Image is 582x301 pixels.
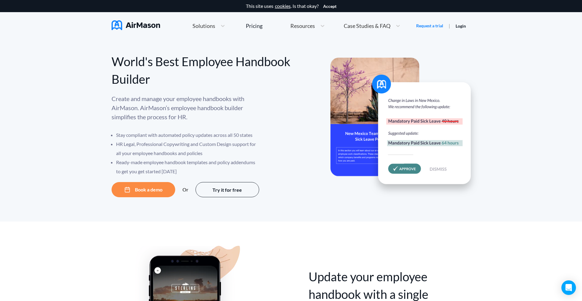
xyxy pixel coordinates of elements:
[112,20,160,30] img: AirMason Logo
[116,140,260,158] li: HR Legal, Professional Copywriting and Custom Design support for all your employee handbooks and ...
[275,3,291,9] a: cookies
[116,158,260,176] li: Ready-made employee handbook templates and policy addendums to get you get started [DATE]
[449,23,450,29] span: |
[182,187,188,192] div: Or
[196,182,259,197] button: Try it for free
[416,23,443,29] a: Request a trial
[323,4,336,9] button: Accept cookies
[112,182,175,197] button: Book a demo
[246,23,263,29] div: Pricing
[456,23,466,29] a: Login
[112,94,260,121] p: Create and manage your employee handbooks with AirMason. AirMason’s employee handbook builder sim...
[192,23,215,29] span: Solutions
[561,280,576,295] div: Open Intercom Messenger
[290,23,315,29] span: Resources
[246,20,263,31] a: Pricing
[344,23,390,29] span: Case Studies & FAQ
[112,53,291,88] div: World's Best Employee Handbook Builder
[330,58,479,197] img: hero-banner
[116,130,260,140] li: Stay compliant with automated policy updates across all 50 states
